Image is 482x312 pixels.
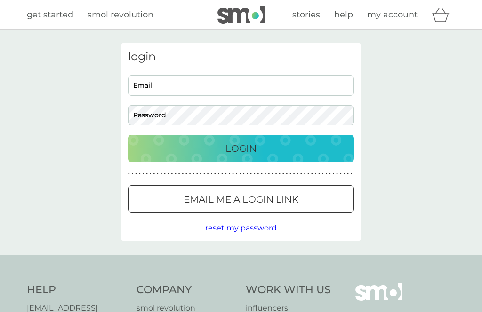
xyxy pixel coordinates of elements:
p: ● [182,172,184,176]
p: ● [261,172,263,176]
p: ● [329,172,331,176]
p: ● [275,172,277,176]
p: ● [307,172,309,176]
p: ● [265,172,266,176]
a: help [334,8,353,22]
p: ● [304,172,306,176]
p: ● [236,172,238,176]
p: ● [351,172,353,176]
div: basket [432,5,455,24]
p: ● [150,172,152,176]
p: Email me a login link [184,192,298,207]
p: ● [322,172,324,176]
a: get started [27,8,73,22]
h4: Company [137,283,237,297]
p: ● [153,172,155,176]
p: ● [139,172,141,176]
p: ● [293,172,295,176]
span: smol revolution [88,9,153,20]
p: ● [257,172,259,176]
p: ● [297,172,298,176]
p: ● [315,172,317,176]
p: ● [218,172,220,176]
p: ● [225,172,227,176]
p: ● [279,172,281,176]
p: ● [128,172,130,176]
p: ● [229,172,231,176]
p: ● [254,172,256,176]
p: ● [239,172,241,176]
p: ● [300,172,302,176]
p: ● [325,172,327,176]
p: ● [247,172,249,176]
p: ● [185,172,187,176]
a: stories [292,8,320,22]
p: ● [311,172,313,176]
p: ● [132,172,134,176]
p: ● [189,172,191,176]
p: ● [214,172,216,176]
span: my account [367,9,418,20]
p: ● [200,172,202,176]
p: ● [175,172,177,176]
p: ● [193,172,194,176]
img: smol [217,6,265,24]
p: ● [210,172,212,176]
p: ● [344,172,345,176]
p: ● [178,172,180,176]
p: ● [171,172,173,176]
p: ● [146,172,148,176]
span: stories [292,9,320,20]
p: ● [161,172,162,176]
a: smol revolution [88,8,153,22]
p: ● [336,172,338,176]
span: get started [27,9,73,20]
button: Email me a login link [128,185,354,213]
p: ● [143,172,145,176]
p: ● [207,172,209,176]
button: reset my password [205,222,277,234]
p: ● [333,172,335,176]
button: Login [128,135,354,162]
p: ● [347,172,349,176]
p: ● [268,172,270,176]
p: ● [232,172,234,176]
span: help [334,9,353,20]
p: ● [164,172,166,176]
h3: login [128,50,354,64]
a: my account [367,8,418,22]
span: reset my password [205,223,277,232]
p: ● [250,172,252,176]
p: ● [196,172,198,176]
h4: Help [27,283,127,297]
p: Login [225,141,257,156]
h4: Work With Us [246,283,331,297]
p: ● [168,172,169,176]
p: ● [243,172,245,176]
p: ● [221,172,223,176]
p: ● [135,172,137,176]
p: ● [340,172,342,176]
p: ● [318,172,320,176]
p: ● [286,172,288,176]
p: ● [157,172,159,176]
p: ● [203,172,205,176]
p: ● [289,172,291,176]
p: ● [282,172,284,176]
p: ● [272,172,273,176]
